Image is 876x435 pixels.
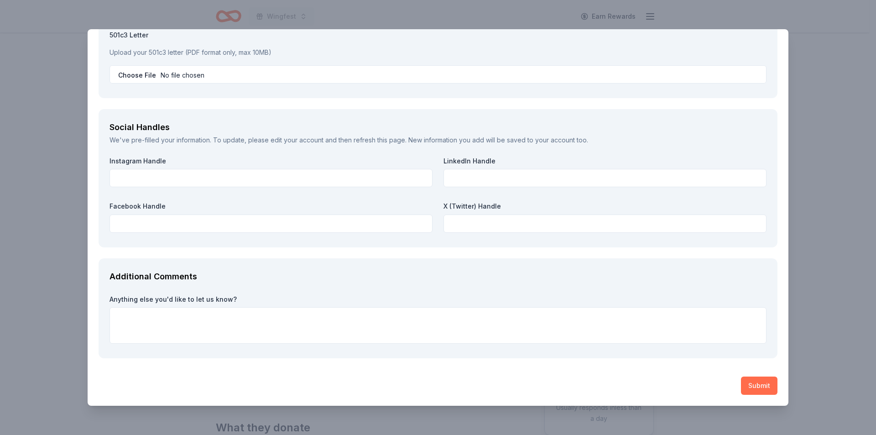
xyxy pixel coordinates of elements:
div: Social Handles [109,120,766,135]
button: Submit [741,377,777,395]
div: We've pre-filled your information. To update, please and then refresh this page. New information ... [109,135,766,146]
a: edit your account [271,136,323,144]
label: X (Twitter) Handle [443,202,766,211]
p: Upload your 501c3 letter (PDF format only, max 10MB) [109,47,766,58]
div: Additional Comments [109,269,766,284]
label: Anything else you'd like to let us know? [109,295,766,304]
label: Instagram Handle [109,157,433,166]
label: Facebook Handle [109,202,433,211]
label: LinkedIn Handle [443,157,766,166]
label: 501c3 Letter [109,31,766,40]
